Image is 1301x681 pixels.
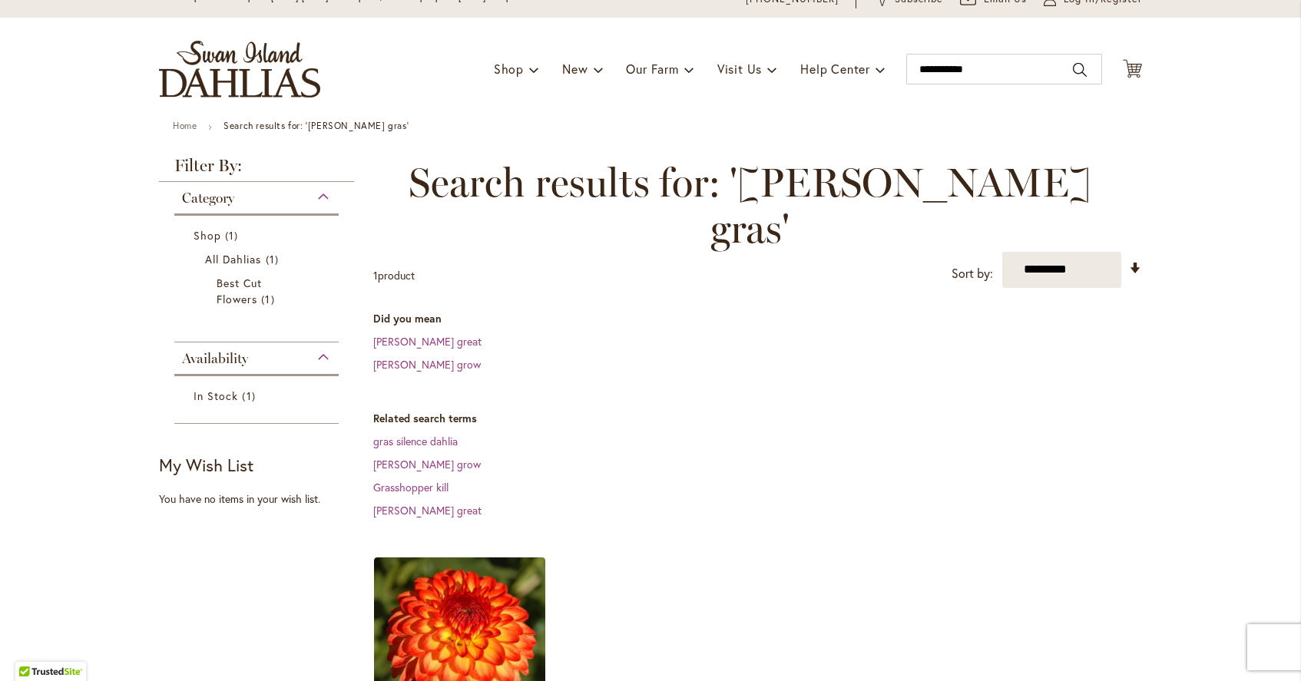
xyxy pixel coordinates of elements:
[194,388,238,403] span: In Stock
[205,252,262,266] span: All Dahlias
[261,291,278,307] span: 1
[194,228,221,243] span: Shop
[373,411,1142,426] dt: Related search terms
[373,480,449,494] a: Grasshopper kill
[242,388,259,404] span: 1
[159,491,364,507] div: You have no items in your wish list.
[159,454,253,476] strong: My Wish List
[800,61,870,77] span: Help Center
[373,263,415,288] p: product
[952,260,993,288] label: Sort by:
[194,388,323,404] a: In Stock 1
[562,61,588,77] span: New
[205,251,312,267] a: All Dahlias
[373,434,458,448] a: gras silence dahlia
[373,457,481,471] a: [PERSON_NAME] grow
[217,276,262,306] span: Best Cut Flowers
[373,357,481,372] a: [PERSON_NAME] grow
[159,41,320,98] a: store logo
[373,268,378,283] span: 1
[373,311,1142,326] dt: Did you mean
[159,157,354,182] strong: Filter By:
[373,334,482,349] a: [PERSON_NAME] great
[173,120,197,131] a: Home
[182,190,234,207] span: Category
[494,61,524,77] span: Shop
[717,61,762,77] span: Visit Us
[182,350,248,367] span: Availability
[223,120,409,131] strong: Search results for: '[PERSON_NAME] gras'
[12,626,55,669] iframe: Launch Accessibility Center
[266,251,283,267] span: 1
[373,160,1127,252] span: Search results for: '[PERSON_NAME] gras'
[225,227,242,243] span: 1
[373,503,482,517] a: [PERSON_NAME] great
[626,61,678,77] span: Our Farm
[194,227,323,243] a: Shop
[217,275,300,307] a: Best Cut Flowers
